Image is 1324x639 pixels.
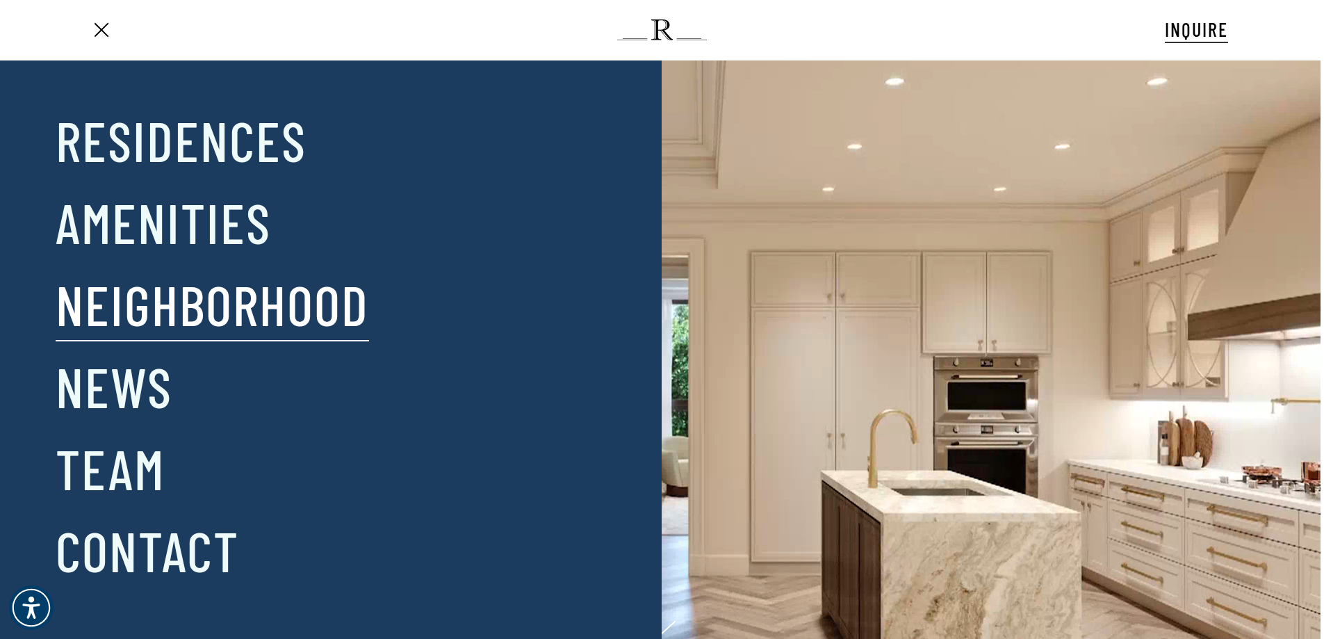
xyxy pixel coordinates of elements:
[56,350,172,422] a: News
[89,23,113,38] a: Navigation Menu
[56,268,369,340] a: Neighborhood
[56,104,307,176] a: Residences
[1165,16,1228,43] a: INQUIRE
[56,432,165,504] a: Team
[9,585,54,630] div: Accessibility Menu
[56,186,271,258] a: Amenities
[56,514,239,586] a: Contact
[1165,17,1228,41] span: INQUIRE
[617,19,707,40] img: The Regent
